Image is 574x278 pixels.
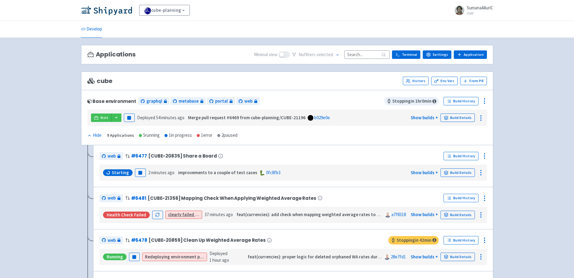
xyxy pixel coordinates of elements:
[441,253,475,261] a: Build Details
[237,212,445,217] strong: feat(currencies): add check when mapping weighted average rates to ensure dimension is mapped to NS
[139,5,190,16] a: cube-planning
[244,98,252,105] span: web
[403,77,429,85] a: Visitors
[392,50,420,59] a: Terminal
[137,115,184,120] span: Deployed
[148,153,217,158] span: [CUBE-20835] Share a Board
[146,98,162,105] span: graphql
[99,236,123,244] a: web
[236,97,260,105] a: web
[131,153,147,159] a: #6477
[81,21,102,38] a: Develop
[168,212,211,217] a: clearly failed to start
[135,168,146,177] button: Pause
[156,115,184,120] time: 54 minutes ago
[217,132,237,139] div: 2 paused
[316,52,333,57] span: selected
[124,113,135,122] button: Pause
[112,170,129,176] span: Starting
[107,132,134,139] div: 9 Applications
[431,77,458,85] a: Env Vars
[138,97,169,105] a: graphql
[171,97,206,105] a: metabase
[467,11,493,15] small: User
[99,194,123,202] a: web
[344,50,390,59] input: Search...
[467,5,493,11] span: SumanaAlluriC
[103,254,127,260] div: Running
[108,153,116,160] span: web
[148,170,174,175] time: 2 minutes ago
[454,50,487,59] a: Application
[411,115,438,120] a: Show builds +
[460,77,487,85] button: From PR
[108,195,116,202] span: web
[444,236,478,244] a: Build History
[131,237,147,243] a: #6478
[168,212,181,217] strong: clearly
[451,5,493,15] a: SumanaAlluriC User
[81,5,132,15] img: Shipyard logo
[131,195,146,201] a: #6481
[179,98,199,105] span: metabase
[99,152,123,160] a: web
[87,78,112,85] span: cube
[100,115,108,120] span: Visit
[388,236,439,244] span: Stopping in 42 min
[197,132,212,139] div: 1 error
[178,170,257,175] strong: improvements to a couple of test cases
[299,51,333,58] span: No filter s
[248,254,394,260] strong: feat(currencies): proper logic for deleted orphaned WA rates during sync
[165,132,192,139] div: 1 in progress
[87,51,136,58] h3: Applications
[148,196,316,201] span: [CUBE-21356] Mapping Check When Applying Weighted Average Rates
[441,113,475,122] a: Build Details
[441,211,475,219] a: Build Details
[215,98,228,105] span: portal
[411,212,438,217] a: Show builds +
[411,254,438,260] a: Show builds +
[209,251,229,263] span: Deployed
[129,253,140,261] button: Pause
[87,99,136,104] div: Base environment
[266,170,281,175] a: 0fc8fb3
[444,152,478,160] a: Build History
[314,115,330,120] a: b029e0e
[254,51,278,58] span: Minimal view
[108,237,116,244] span: web
[207,97,235,105] a: portal
[444,97,478,105] a: Build History
[149,238,266,243] span: [CUBE-20859] Clean Up Weighted Average Rates
[87,132,102,139] button: Hide
[423,50,451,59] a: Settings
[441,168,475,177] a: Build Details
[145,254,204,260] span: Redeploying environment proxy
[411,170,438,175] a: Show builds +
[91,113,111,122] a: Visit
[139,132,160,139] div: 5 running
[205,212,233,217] time: 37 minutes ago
[391,254,406,260] a: 28e7fd1
[103,212,150,218] div: Health check failed
[444,194,478,202] a: Build History
[391,212,406,217] a: a7f8318
[384,97,439,105] span: Stopping in 1 hr 0 min
[209,257,229,263] time: 1 hour ago
[188,115,306,120] strong: Merge pull request #6469 from cube-planning/CUBE-21196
